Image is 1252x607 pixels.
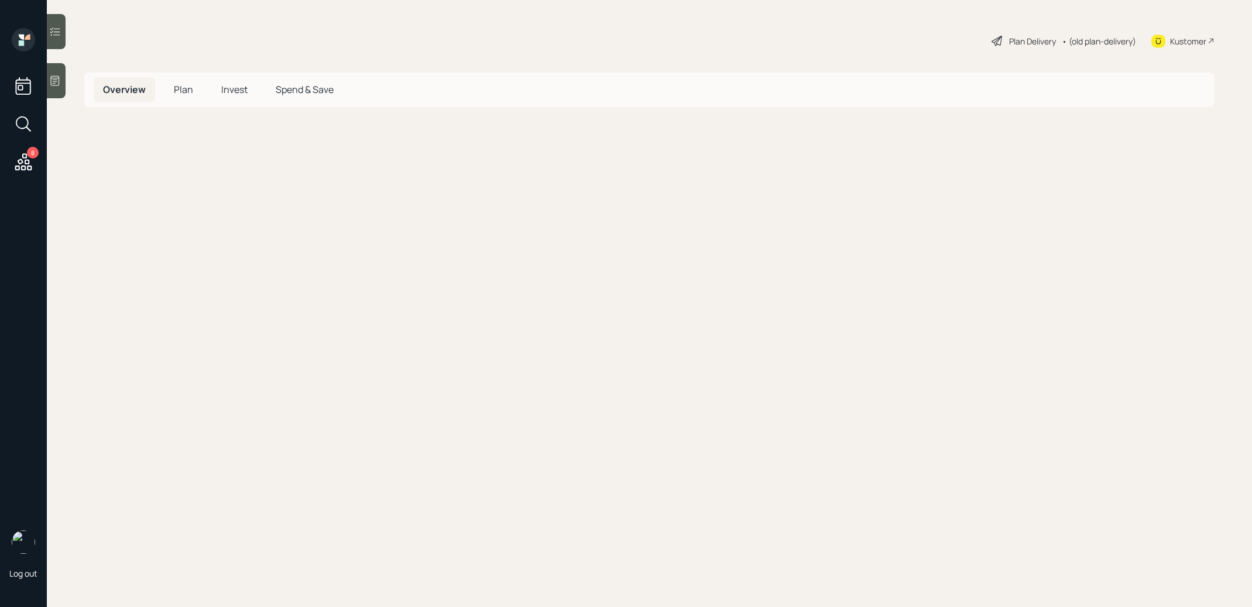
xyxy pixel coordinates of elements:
span: Plan [174,83,193,96]
div: • (old plan-delivery) [1062,35,1136,47]
div: Plan Delivery [1009,35,1056,47]
span: Spend & Save [276,83,334,96]
span: Invest [221,83,248,96]
img: treva-nostdahl-headshot.png [12,530,35,554]
div: 8 [27,147,39,158]
div: Kustomer [1170,35,1206,47]
span: Overview [103,83,146,96]
div: Log out [9,568,37,579]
